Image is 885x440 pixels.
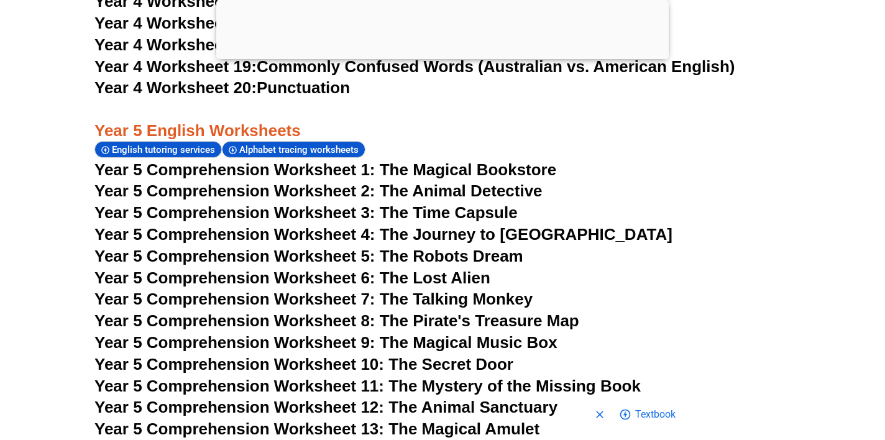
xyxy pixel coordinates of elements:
span: English tutoring services [112,144,219,155]
a: Year 5 Comprehension Worksheet 2: The Animal Detective [94,181,543,200]
span: Year 4 Worksheet 17: [94,14,257,32]
a: Year 4 Worksheet 19:Commonly Confused Words (Australian vs. American English) [94,57,735,76]
a: Year 5 Comprehension Worksheet 4: The Journey to [GEOGRAPHIC_DATA] [94,225,672,244]
a: Year 4 Worksheet 20:Punctuation [94,78,350,97]
a: Year 5 Comprehension Worksheet 3: The Time Capsule [94,203,518,222]
span: Year 4 Worksheet 19: [94,57,257,76]
iframe: Chat Widget [672,300,885,440]
a: Year 5 Comprehension Worksheet 6: The Lost Alien [94,268,490,287]
svg: Close shopping anchor [594,408,606,421]
a: Year 4 Worksheet 18:Reading Comprehension [94,35,447,54]
a: Year 5 Comprehension Worksheet 13: The Magical Amulet [94,419,539,438]
h3: Year 5 English Worksheets [94,99,791,142]
a: Year 5 Comprehension Worksheet 10: The Secret Door [94,355,513,374]
div: English tutoring services [94,141,222,158]
a: Year 4 Worksheet 17:Word Families and Root Words [94,14,495,32]
div: Alphabet tracing worksheets [222,141,365,158]
span: Alphabet tracing worksheets [239,144,362,155]
a: Year 5 Comprehension Worksheet 8: The Pirate's Treasure Map [94,311,579,330]
a: Year 5 Comprehension Worksheet 1: The Magical Bookstore [94,160,556,179]
span: Go to shopping options for Textbook [635,401,676,426]
span: Year 4 Worksheet 18: [94,35,257,54]
span: Year 4 Worksheet 20: [94,78,257,97]
a: Year 5 Comprehension Worksheet 5: The Robots Dream [94,247,523,265]
a: Year 5 Comprehension Worksheet 12: The Animal Sanctuary [94,398,557,416]
a: Year 5 Comprehension Worksheet 7: The Talking Monkey [94,290,533,308]
a: Year 5 Comprehension Worksheet 11: The Mystery of the Missing Book [94,377,641,395]
a: Year 5 Comprehension Worksheet 9: The Magical Music Box [94,333,557,352]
